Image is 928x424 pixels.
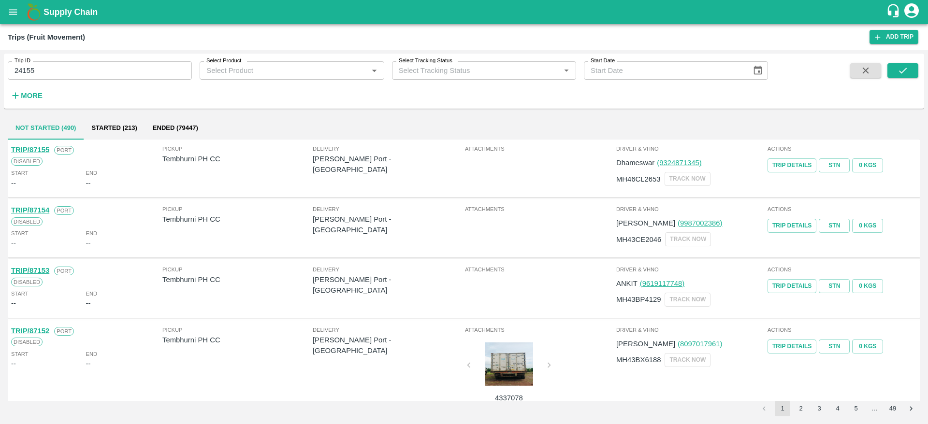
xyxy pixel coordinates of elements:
[812,401,827,416] button: Go to page 3
[616,294,661,305] p: MH43BP4129
[8,61,192,80] input: Enter Trip ID
[11,169,28,177] span: Start
[399,57,452,65] label: Select Tracking Status
[465,325,614,334] span: Attachments
[584,61,745,80] input: Start Date
[162,154,313,164] p: Tembhurni PH CC
[313,214,463,236] p: [PERSON_NAME] Port - [GEOGRAPHIC_DATA]
[465,205,614,213] span: Attachments
[162,205,313,213] span: Pickup
[86,358,91,369] div: --
[640,280,684,287] a: (9619117748)
[86,178,91,188] div: --
[313,335,463,356] p: [PERSON_NAME] Port - [GEOGRAPHIC_DATA]
[313,154,463,175] p: [PERSON_NAME] Port - [GEOGRAPHIC_DATA]
[616,144,766,153] span: Driver & VHNo
[43,7,98,17] b: Supply Chain
[368,64,380,77] button: Open
[11,146,49,154] a: TRIP/87155
[11,178,16,188] div: --
[14,57,30,65] label: Trip ID
[768,279,816,293] a: Trip Details
[768,158,816,172] a: Trip Details
[852,279,883,293] button: 0 Kgs
[162,265,313,274] span: Pickup
[206,57,241,65] label: Select Product
[830,401,845,416] button: Go to page 4
[2,1,24,23] button: open drawer
[616,354,661,365] p: MH43BX6188
[657,159,701,167] a: (9324871345)
[86,229,98,238] span: End
[867,404,882,413] div: …
[848,401,864,416] button: Go to page 5
[903,401,919,416] button: Go to next page
[11,327,49,335] a: TRIP/87152
[591,57,615,65] label: Start Date
[616,174,661,184] p: MH46CL2653
[313,265,463,274] span: Delivery
[11,238,16,248] div: --
[11,338,43,346] span: Disabled
[21,92,43,99] strong: More
[885,401,900,416] button: Go to page 49
[8,31,85,43] div: Trips (Fruit Movement)
[162,144,313,153] span: Pickup
[616,205,766,213] span: Driver & VHNo
[313,325,463,334] span: Delivery
[162,335,313,345] p: Tembhurni PH CC
[749,61,767,80] button: Choose date
[616,280,638,287] span: ANKIT
[145,116,206,140] button: Ended (79447)
[86,238,91,248] div: --
[84,116,145,140] button: Started (213)
[616,265,766,274] span: Driver & VHNo
[819,339,850,353] a: STN
[11,157,43,166] span: Disabled
[8,116,84,140] button: Not Started (490)
[54,206,74,215] span: Port
[395,64,545,77] input: Select Tracking Status
[465,144,614,153] span: Attachments
[54,267,74,275] span: Port
[465,265,614,274] span: Attachments
[11,358,16,369] div: --
[11,267,49,274] a: TRIP/87153
[162,214,313,225] p: Tembhurni PH CC
[768,339,816,353] a: Trip Details
[54,146,74,155] span: Port
[755,401,920,416] nav: pagination navigation
[793,401,809,416] button: Go to page 2
[162,325,313,334] span: Pickup
[11,289,28,298] span: Start
[86,169,98,177] span: End
[54,327,74,336] span: Port
[616,219,675,227] span: [PERSON_NAME]
[473,393,545,403] p: 4337078
[870,30,918,44] a: Add Trip
[678,340,722,348] a: (8097017961)
[819,158,850,172] a: STN
[11,298,16,309] div: --
[616,159,654,167] span: Dhameswar
[11,229,28,238] span: Start
[11,206,49,214] a: TRIP/87154
[616,325,766,334] span: Driver & VHNo
[560,64,573,77] button: Open
[819,219,850,233] a: STN
[886,3,903,21] div: customer-support
[24,2,43,22] img: logo
[678,219,722,227] a: (9987002386)
[11,217,43,226] span: Disabled
[86,289,98,298] span: End
[43,5,886,19] a: Supply Chain
[313,274,463,296] p: [PERSON_NAME] Port - [GEOGRAPHIC_DATA]
[86,350,98,358] span: End
[768,265,917,274] span: Actions
[203,64,365,77] input: Select Product
[852,219,883,233] button: 0 Kgs
[616,340,675,348] span: [PERSON_NAME]
[162,274,313,285] p: Tembhurni PH CC
[11,278,43,286] span: Disabled
[313,144,463,153] span: Delivery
